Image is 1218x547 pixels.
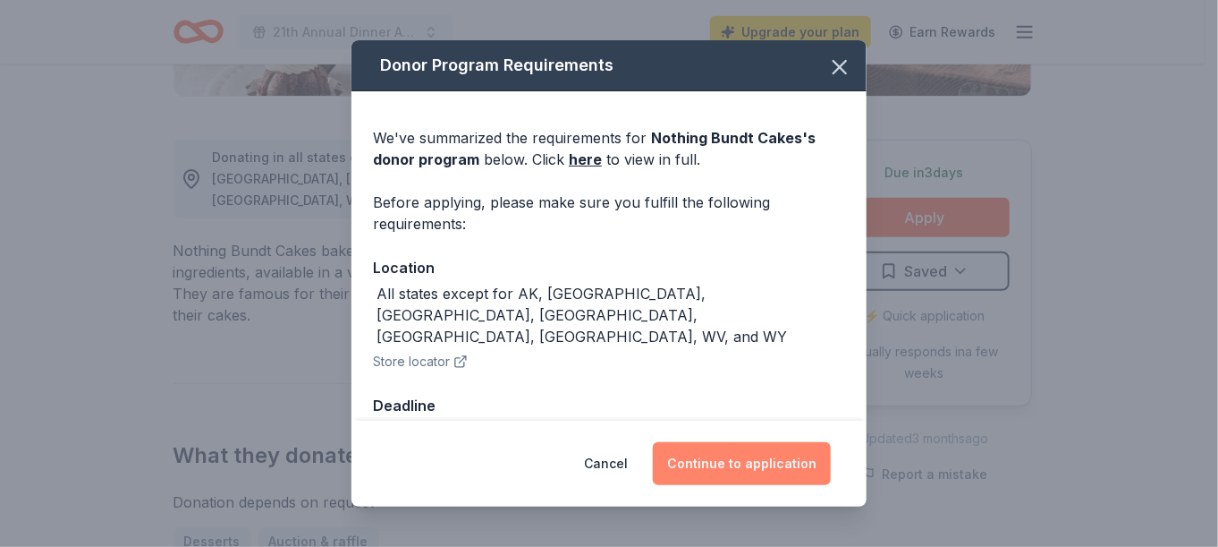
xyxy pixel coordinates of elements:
[373,256,845,279] div: Location
[373,351,468,372] button: Store locator
[653,442,831,485] button: Continue to application
[373,127,845,170] div: We've summarized the requirements for below. Click to view in full.
[569,149,602,170] a: here
[373,192,845,235] div: Before applying, please make sure you fulfill the following requirements:
[584,442,628,485] button: Cancel
[351,40,867,91] div: Donor Program Requirements
[376,283,845,347] div: All states except for AK, [GEOGRAPHIC_DATA], [GEOGRAPHIC_DATA], [GEOGRAPHIC_DATA], [GEOGRAPHIC_DA...
[373,394,845,417] div: Deadline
